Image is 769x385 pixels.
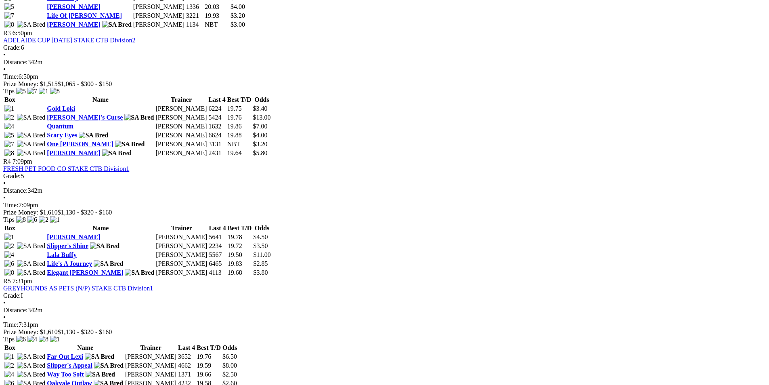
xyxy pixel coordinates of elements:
img: 5 [16,88,26,95]
th: Name [46,96,154,104]
a: Slipper's Appeal [47,362,92,369]
th: Odds [252,96,271,104]
span: $3.00 [230,21,245,28]
img: SA Bred [17,371,46,378]
span: 7:31pm [13,278,32,284]
span: Box [4,344,15,351]
td: 5641 [208,233,226,241]
img: 1 [50,216,60,223]
a: Elegant [PERSON_NAME] [47,269,123,276]
td: [PERSON_NAME] [125,362,177,370]
td: 19.50 [227,251,252,259]
img: SA Bred [17,132,46,139]
span: $8.00 [222,362,237,369]
img: 4 [27,336,37,343]
img: 8 [4,149,14,157]
img: SA Bred [115,141,145,148]
td: 19.75 [227,105,252,113]
a: [PERSON_NAME]'s Curse [47,114,123,121]
th: Odds [253,224,271,232]
th: Last 4 [208,96,226,104]
a: Quantum [47,123,73,130]
img: 7 [4,141,14,148]
img: SA Bred [17,114,46,121]
th: Best T/D [227,224,252,232]
a: ADELAIDE CUP [DATE] STAKE CTB Division2 [3,37,135,44]
th: Last 4 [178,344,195,352]
img: 4 [4,251,14,259]
span: • [3,51,6,58]
td: 2431 [208,149,226,157]
span: R5 [3,278,11,284]
img: 7 [4,12,14,19]
div: 342m [3,307,766,314]
div: 7:31pm [3,321,766,328]
a: Scary Eyes [47,132,77,139]
th: Last 4 [208,224,226,232]
span: Time: [3,321,19,328]
div: 5 [3,173,766,180]
td: 19.76 [196,353,221,361]
img: 8 [50,88,60,95]
td: [PERSON_NAME] [155,105,207,113]
span: $6.50 [222,353,237,360]
div: 6:50pm [3,73,766,80]
a: One [PERSON_NAME] [47,141,113,147]
span: • [3,180,6,187]
img: 6 [16,336,26,343]
a: [PERSON_NAME] [47,21,100,28]
div: Prize Money: $1,515 [3,80,766,88]
img: 1 [4,234,14,241]
img: 6 [4,260,14,267]
td: 19.78 [227,233,252,241]
td: 19.88 [227,131,252,139]
img: SA Bred [85,353,114,360]
td: 1371 [178,370,195,379]
td: [PERSON_NAME] [155,131,207,139]
td: 19.59 [196,362,221,370]
img: 1 [4,105,14,112]
a: Far Out Lexi [47,353,83,360]
span: 7:09pm [13,158,32,165]
td: 19.86 [227,122,252,130]
img: 4 [4,371,14,378]
span: $1,130 - $320 - $160 [58,209,112,216]
img: SA Bred [17,362,46,369]
div: I [3,292,766,299]
a: Slipper's Shine [47,242,88,249]
span: $3.50 [253,242,268,249]
img: 4 [4,123,14,130]
td: 6465 [208,260,226,268]
a: Life Of [PERSON_NAME] [47,12,122,19]
span: $1,065 - $300 - $150 [58,80,112,87]
td: 1134 [186,21,203,29]
img: SA Bred [124,114,154,121]
div: 342m [3,59,766,66]
img: SA Bred [17,149,46,157]
td: 19.83 [227,260,252,268]
img: 8 [16,216,26,223]
td: [PERSON_NAME] [155,242,207,250]
td: [PERSON_NAME] [155,269,207,277]
td: 3652 [178,353,195,361]
span: $11.00 [253,251,270,258]
th: Name [46,224,155,232]
span: • [3,299,6,306]
img: SA Bred [17,21,46,28]
span: • [3,314,6,321]
td: [PERSON_NAME] [155,114,207,122]
img: SA Bred [17,260,46,267]
span: Time: [3,202,19,208]
td: 19.68 [227,269,252,277]
img: 8 [4,21,14,28]
th: Best T/D [227,96,252,104]
span: $2.85 [253,260,268,267]
a: FRESH PET FOOD CO STAKE CTB Division1 [3,165,129,172]
td: [PERSON_NAME] [125,353,177,361]
th: Trainer [125,344,177,352]
td: 4662 [178,362,195,370]
span: Tips [3,88,15,95]
td: 1632 [208,122,226,130]
a: Way Too Soft [47,371,84,378]
span: $4.00 [230,3,245,10]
